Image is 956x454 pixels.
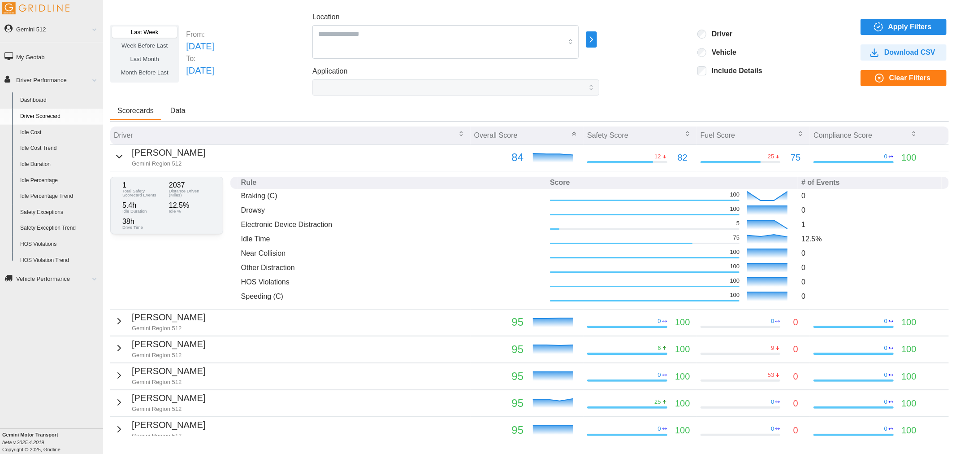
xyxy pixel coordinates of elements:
p: Gemini Region 512 [132,432,205,440]
p: 38 h [122,218,164,225]
span: Last Month [130,56,159,62]
p: Gemini Region 512 [132,378,205,386]
p: 0 [884,344,887,352]
p: 75 [791,151,800,165]
a: Idle Percentage Trend [16,188,103,205]
img: Gridline [2,2,69,14]
p: 1 [801,219,938,230]
label: Include Details [706,66,762,75]
p: 100 [730,291,740,299]
p: 0 [801,277,938,287]
p: 100 [901,423,916,437]
button: Apply Filters [861,19,947,35]
a: HOS Violations [16,236,103,253]
p: 100 [675,397,690,410]
button: [PERSON_NAME]Gemini Region 512 [114,146,205,168]
p: 100 [730,191,740,199]
a: Driver Scorecard [16,109,103,125]
p: Braking (C) [241,191,543,201]
p: 100 [730,205,740,213]
p: [DATE] [186,64,214,78]
span: Download CSV [884,45,935,60]
p: Safety Score [587,130,628,140]
a: Dashboard [16,92,103,109]
p: Speeding (C) [241,291,543,301]
p: 12 [654,153,661,161]
p: 0 [884,317,887,325]
label: Driver [706,30,732,39]
button: [PERSON_NAME]Gemini Region 512 [114,337,205,359]
p: 100 [901,315,916,329]
p: 0 [771,425,774,433]
p: Compliance Score [813,130,872,140]
p: Distance Driven (Miles) [169,189,211,197]
p: 0 [793,342,798,356]
p: Electronic Device Distraction [241,219,543,230]
i: beta v.2025.4.2019 [2,440,44,445]
p: 75 [733,234,740,242]
button: [PERSON_NAME]Gemini Region 512 [114,391,205,413]
p: 0 [793,423,798,437]
label: Application [312,66,347,77]
p: [PERSON_NAME] [132,337,205,351]
p: 100 [675,315,690,329]
p: [DATE] [186,39,214,53]
p: 0 [771,317,774,325]
button: [PERSON_NAME]Gemini Region 512 [114,364,205,386]
p: Idle Duration [122,209,164,214]
p: [PERSON_NAME] [132,391,205,405]
p: 0 [801,205,938,215]
button: Download CSV [861,44,947,61]
p: Idle Time [241,234,543,244]
p: Drive Time [122,225,164,230]
a: Safety Exceptions [16,205,103,221]
p: Total Safety Scorecard Events [122,189,164,197]
span: Scorecards [117,107,154,114]
span: Data [170,107,186,114]
label: Location [312,12,340,23]
p: 0 [771,398,774,406]
p: 100 [901,342,916,356]
p: HOS Violations [241,277,543,287]
span: 12.5 % [801,235,822,243]
p: 100 [730,248,740,256]
p: 0 [884,398,887,406]
p: Gemini Region 512 [132,324,205,332]
p: 12.5 % [169,202,211,209]
p: 1 [122,182,164,189]
p: Near Collision [241,248,543,258]
a: HOS Violation Trend [16,253,103,269]
span: Last Week [131,29,158,35]
p: 0 [884,425,887,433]
b: Gemini Motor Transport [2,432,58,437]
p: 9 [771,344,774,352]
p: 95 [474,395,524,412]
p: [PERSON_NAME] [132,146,205,160]
th: Rule [238,177,547,189]
p: 25 [768,153,774,161]
p: Drowsy [241,205,543,215]
p: 25 [654,398,661,406]
p: 53 [768,371,774,379]
p: 100 [901,397,916,410]
button: [PERSON_NAME]Gemini Region 512 [114,418,205,440]
p: 0 [801,262,938,273]
p: 100 [675,423,690,437]
p: 0 [793,370,798,384]
p: 100 [675,342,690,356]
p: 0 [801,191,938,201]
p: 0 [658,371,661,379]
p: 2037 [169,182,211,189]
p: Overall Score [474,130,518,140]
p: [PERSON_NAME] [132,310,205,324]
p: 0 [801,248,938,258]
p: Gemini Region 512 [132,160,205,168]
p: 100 [730,262,740,271]
a: Idle Cost [16,125,103,141]
p: 0 [884,371,887,379]
label: Vehicle [706,48,736,57]
p: 6 [658,344,661,352]
p: Fuel Score [701,130,735,140]
a: Safety Exception Trend [16,220,103,236]
p: Gemini Region 512 [132,405,205,413]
